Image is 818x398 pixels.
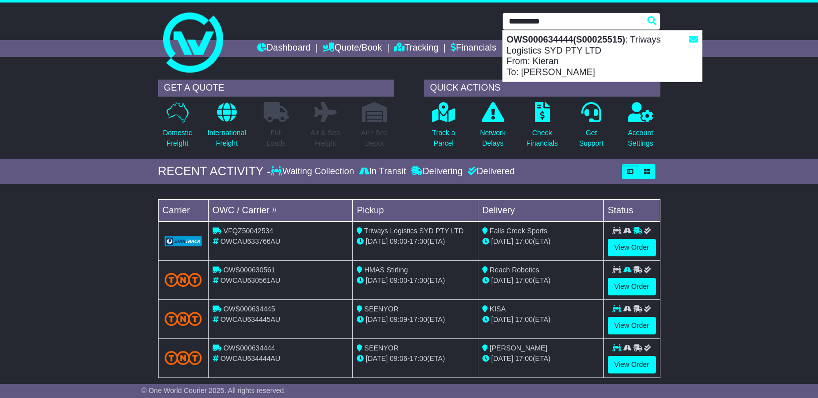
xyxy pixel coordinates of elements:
[410,276,427,284] span: 17:00
[223,227,273,235] span: VFQZ50042534
[465,166,515,177] div: Delivered
[394,40,438,57] a: Tracking
[491,237,513,245] span: [DATE]
[482,314,599,325] div: (ETA)
[353,199,478,221] td: Pickup
[165,236,202,246] img: GetCarrierServiceLogo
[424,80,660,97] div: QUICK ACTIONS
[526,102,558,154] a: CheckFinancials
[357,236,474,247] div: - (ETA)
[526,128,558,149] p: Check Financials
[162,102,192,154] a: DomesticFreight
[480,128,505,149] p: Network Delays
[364,305,398,313] span: SEENYOR
[366,354,388,362] span: [DATE]
[364,344,398,352] span: SEENYOR
[364,266,408,274] span: HMAS Stirling
[410,354,427,362] span: 17:00
[578,102,604,154] a: GetSupport
[357,314,474,325] div: - (ETA)
[490,266,539,274] span: Reach Robotics
[608,356,656,373] a: View Order
[364,227,464,235] span: Triways Logistics SYD PTY LTD
[507,35,625,45] strong: OWS000634444(S00025515)
[366,237,388,245] span: [DATE]
[410,237,427,245] span: 17:00
[627,102,654,154] a: AccountSettings
[165,273,202,286] img: TNT_Domestic.png
[366,315,388,323] span: [DATE]
[432,102,456,154] a: Track aParcel
[515,354,533,362] span: 17:00
[432,128,455,149] p: Track a Parcel
[390,276,407,284] span: 09:00
[142,386,286,394] span: © One World Courier 2025. All rights reserved.
[482,275,599,286] div: (ETA)
[490,227,547,235] span: Falls Creek Sports
[490,344,547,352] span: [PERSON_NAME]
[410,315,427,323] span: 17:00
[390,354,407,362] span: 09:06
[490,305,506,313] span: KISA
[451,40,496,57] a: Financials
[603,199,660,221] td: Status
[163,128,192,149] p: Domestic Freight
[608,239,656,256] a: View Order
[491,354,513,362] span: [DATE]
[208,199,353,221] td: OWC / Carrier #
[482,236,599,247] div: (ETA)
[608,278,656,295] a: View Order
[223,344,275,352] span: OWS000634444
[264,128,289,149] p: Full Loads
[158,164,271,179] div: RECENT ACTIVITY -
[165,351,202,364] img: TNT_Domestic.png
[503,31,702,82] div: : Triways Logistics SYD PTY LTD From: Kieran To: [PERSON_NAME]
[223,266,275,274] span: OWS000630561
[390,237,407,245] span: 09:00
[482,353,599,364] div: (ETA)
[579,128,603,149] p: Get Support
[158,80,394,97] div: GET A QUOTE
[158,199,208,221] td: Carrier
[515,315,533,323] span: 17:00
[608,317,656,334] a: View Order
[223,305,275,313] span: OWS000634445
[271,166,356,177] div: Waiting Collection
[515,276,533,284] span: 17:00
[390,315,407,323] span: 09:09
[257,40,311,57] a: Dashboard
[323,40,382,57] a: Quote/Book
[366,276,388,284] span: [DATE]
[409,166,465,177] div: Delivering
[220,315,280,323] span: OWCAU634445AU
[491,315,513,323] span: [DATE]
[628,128,653,149] p: Account Settings
[478,199,603,221] td: Delivery
[165,312,202,325] img: TNT_Domestic.png
[311,128,340,149] p: Air & Sea Freight
[207,102,247,154] a: InternationalFreight
[208,128,246,149] p: International Freight
[491,276,513,284] span: [DATE]
[357,353,474,364] div: - (ETA)
[220,354,280,362] span: OWCAU634444AU
[479,102,506,154] a: NetworkDelays
[357,275,474,286] div: - (ETA)
[220,276,280,284] span: OWCAU630561AU
[220,237,280,245] span: OWCAU633766AU
[361,128,388,149] p: Air / Sea Depot
[515,237,533,245] span: 17:00
[357,166,409,177] div: In Transit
